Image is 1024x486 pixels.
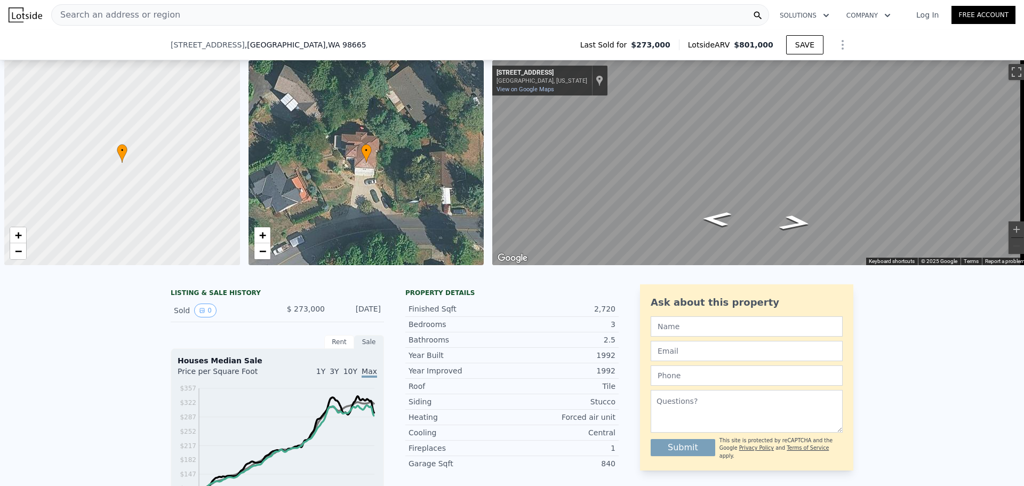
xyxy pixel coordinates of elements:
[512,350,615,361] div: 1992
[651,365,843,386] input: Phone
[245,39,366,50] span: , [GEOGRAPHIC_DATA]
[409,304,512,314] div: Finished Sqft
[512,412,615,423] div: Forced air unit
[361,146,372,155] span: •
[787,445,829,451] a: Terms of Service
[964,258,979,264] a: Terms (opens in new tab)
[832,34,853,55] button: Show Options
[15,228,22,242] span: +
[316,367,325,376] span: 1Y
[409,396,512,407] div: Siding
[512,443,615,453] div: 1
[254,243,270,259] a: Zoom out
[734,41,773,49] span: $801,000
[409,412,512,423] div: Heating
[512,365,615,376] div: 1992
[405,289,619,297] div: Property details
[52,9,180,21] span: Search an address or region
[10,243,26,259] a: Zoom out
[259,228,266,242] span: +
[180,413,196,421] tspan: $287
[10,227,26,243] a: Zoom in
[497,86,554,93] a: View on Google Maps
[409,427,512,438] div: Cooling
[361,144,372,163] div: •
[325,41,366,49] span: , WA 98665
[174,304,269,317] div: Sold
[765,211,826,234] path: Go East, NW 94th St
[171,289,384,299] div: LISTING & SALE HISTORY
[409,334,512,345] div: Bathrooms
[869,258,915,265] button: Keyboard shortcuts
[333,304,381,317] div: [DATE]
[194,304,217,317] button: View historical data
[287,305,325,313] span: $ 273,000
[180,456,196,464] tspan: $182
[254,227,270,243] a: Zoom in
[171,39,245,50] span: [STREET_ADDRESS]
[497,69,587,77] div: [STREET_ADDRESS]
[15,244,22,258] span: −
[651,341,843,361] input: Email
[512,396,615,407] div: Stucco
[409,443,512,453] div: Fireplaces
[512,334,615,345] div: 2.5
[180,399,196,407] tspan: $322
[512,319,615,330] div: 3
[689,208,743,230] path: Go West, NW 93rd St
[512,381,615,392] div: Tile
[495,251,530,265] img: Google
[362,367,377,378] span: Max
[180,385,196,392] tspan: $357
[117,144,127,163] div: •
[180,471,196,478] tspan: $147
[409,458,512,469] div: Garage Sqft
[651,439,715,456] button: Submit
[739,445,774,451] a: Privacy Policy
[259,244,266,258] span: −
[921,258,957,264] span: © 2025 Google
[596,75,603,86] a: Show location on map
[512,304,615,314] div: 2,720
[951,6,1015,24] a: Free Account
[343,367,357,376] span: 10Y
[512,427,615,438] div: Central
[409,319,512,330] div: Bedrooms
[9,7,42,22] img: Lotside
[354,335,384,349] div: Sale
[786,35,823,54] button: SAVE
[631,39,670,50] span: $273,000
[495,251,530,265] a: Open this area in Google Maps (opens a new window)
[178,355,377,366] div: Houses Median Sale
[651,316,843,337] input: Name
[497,77,587,84] div: [GEOGRAPHIC_DATA], [US_STATE]
[409,350,512,361] div: Year Built
[180,428,196,435] tspan: $252
[180,442,196,450] tspan: $217
[719,437,843,460] div: This site is protected by reCAPTCHA and the Google and apply.
[324,335,354,349] div: Rent
[330,367,339,376] span: 3Y
[771,6,838,25] button: Solutions
[903,10,951,20] a: Log In
[409,381,512,392] div: Roof
[512,458,615,469] div: 840
[580,39,631,50] span: Last Sold for
[409,365,512,376] div: Year Improved
[117,146,127,155] span: •
[688,39,734,50] span: Lotside ARV
[178,366,277,383] div: Price per Square Foot
[651,295,843,310] div: Ask about this property
[838,6,899,25] button: Company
